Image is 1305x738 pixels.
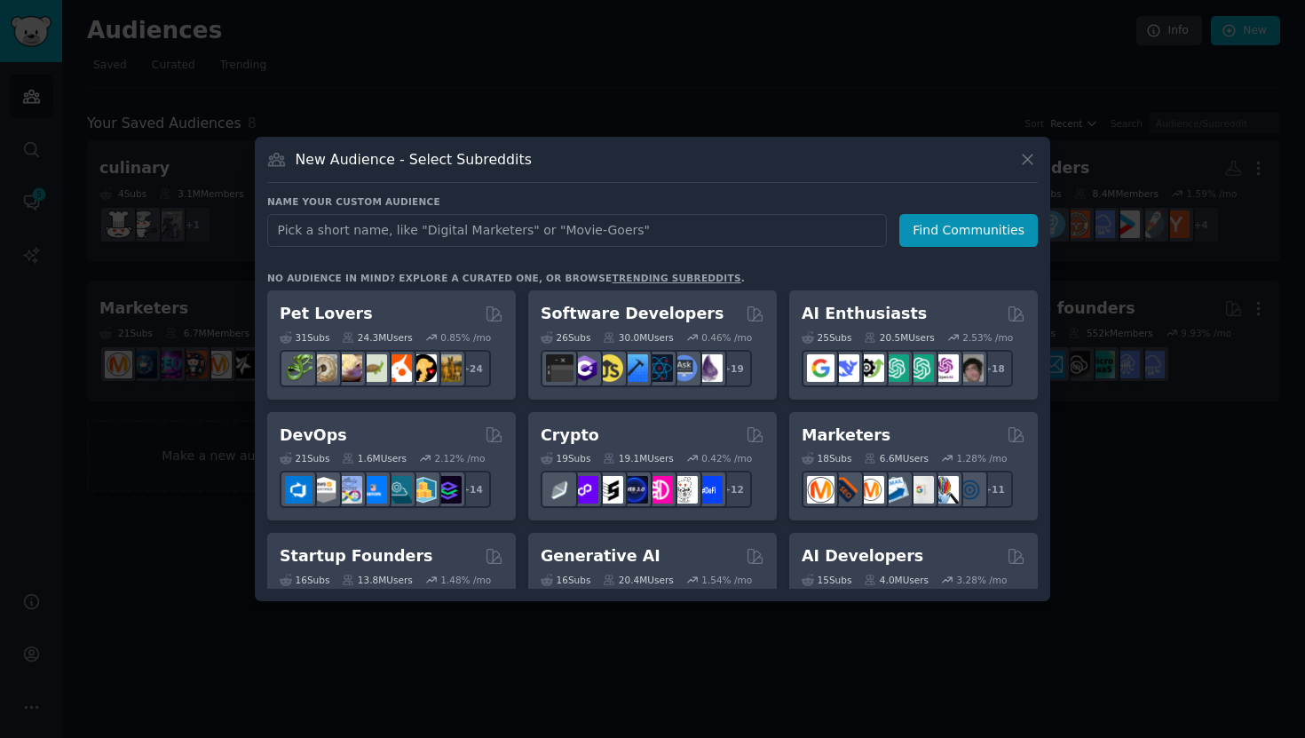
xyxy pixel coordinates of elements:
[571,354,598,382] img: csharp
[541,545,660,567] h2: Generative AI
[899,214,1038,247] button: Find Communities
[310,354,337,382] img: ballpython
[645,476,673,504] img: defiblockchain
[957,452,1008,464] div: 1.28 % /mo
[715,471,752,508] div: + 12
[832,476,859,504] img: bigseo
[715,350,752,387] div: + 19
[976,471,1013,508] div: + 11
[832,354,859,382] img: DeepSeek
[571,476,598,504] img: 0xPolygon
[807,476,834,504] img: content_marketing
[612,273,740,283] a: trending subreddits
[645,354,673,382] img: reactnative
[384,476,412,504] img: platformengineering
[670,354,698,382] img: AskComputerScience
[384,354,412,382] img: cockatiel
[802,303,927,325] h2: AI Enthusiasts
[541,574,590,586] div: 16 Sub s
[267,272,745,284] div: No audience in mind? Explore a curated one, or browse .
[701,574,752,586] div: 1.54 % /mo
[267,195,1038,208] h3: Name your custom audience
[962,331,1013,344] div: 2.53 % /mo
[546,354,573,382] img: software
[621,354,648,382] img: iOSProgramming
[280,303,373,325] h2: Pet Lovers
[857,354,884,382] img: AItoolsCatalog
[695,354,723,382] img: elixir
[957,574,1008,586] div: 3.28 % /mo
[701,452,752,464] div: 0.42 % /mo
[335,476,362,504] img: Docker_DevOps
[541,331,590,344] div: 26 Sub s
[857,476,884,504] img: AskMarketing
[335,354,362,382] img: leopardgeckos
[267,214,887,247] input: Pick a short name, like "Digital Marketers" or "Movie-Goers"
[931,476,959,504] img: MarketingResearch
[280,331,329,344] div: 31 Sub s
[280,574,329,586] div: 16 Sub s
[882,354,909,382] img: chatgpt_promptDesign
[596,476,623,504] img: ethstaker
[603,574,673,586] div: 20.4M Users
[956,476,984,504] img: OnlineMarketing
[296,150,532,169] h3: New Audience - Select Subreddits
[342,331,412,344] div: 24.3M Users
[454,471,491,508] div: + 14
[546,476,573,504] img: ethfinance
[360,476,387,504] img: DevOpsLinks
[434,476,462,504] img: PlatformEngineers
[342,452,407,464] div: 1.6M Users
[434,354,462,382] img: dogbreed
[864,574,929,586] div: 4.0M Users
[440,331,491,344] div: 0.85 % /mo
[802,425,890,447] h2: Marketers
[802,545,923,567] h2: AI Developers
[906,354,934,382] img: chatgpt_prompts_
[701,331,752,344] div: 0.46 % /mo
[603,331,673,344] div: 30.0M Users
[864,331,934,344] div: 20.5M Users
[882,476,909,504] img: Emailmarketing
[280,425,347,447] h2: DevOps
[596,354,623,382] img: learnjavascript
[931,354,959,382] img: OpenAIDev
[342,574,412,586] div: 13.8M Users
[695,476,723,504] img: defi_
[956,354,984,382] img: ArtificalIntelligence
[454,350,491,387] div: + 24
[807,354,834,382] img: GoogleGeminiAI
[285,354,312,382] img: herpetology
[310,476,337,504] img: AWS_Certified_Experts
[802,452,851,464] div: 18 Sub s
[440,574,491,586] div: 1.48 % /mo
[541,425,599,447] h2: Crypto
[802,574,851,586] div: 15 Sub s
[621,476,648,504] img: web3
[976,350,1013,387] div: + 18
[280,452,329,464] div: 21 Sub s
[285,476,312,504] img: azuredevops
[864,452,929,464] div: 6.6M Users
[280,545,432,567] h2: Startup Founders
[541,452,590,464] div: 19 Sub s
[603,452,673,464] div: 19.1M Users
[906,476,934,504] img: googleads
[409,354,437,382] img: PetAdvice
[409,476,437,504] img: aws_cdk
[541,303,724,325] h2: Software Developers
[435,452,486,464] div: 2.12 % /mo
[670,476,698,504] img: CryptoNews
[802,331,851,344] div: 25 Sub s
[360,354,387,382] img: turtle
